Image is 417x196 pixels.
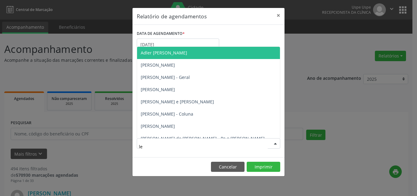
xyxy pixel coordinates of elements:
span: [PERSON_NAME] [141,123,175,129]
span: Adler [PERSON_NAME] [141,50,187,56]
span: [PERSON_NAME] [141,87,175,92]
span: [PERSON_NAME] e [PERSON_NAME] [141,99,214,105]
button: Imprimir [247,162,280,172]
button: Cancelar [211,162,245,172]
input: Selecione uma data ou intervalo [137,39,219,51]
span: [PERSON_NAME] - Geral [141,74,190,80]
label: DATA DE AGENDAMENTO [137,29,185,39]
h5: Relatório de agendamentos [137,12,207,20]
span: [PERSON_NAME] [141,62,175,68]
button: Close [272,8,285,23]
input: Selecione um profissional [139,140,268,153]
span: [PERSON_NAME] de [PERSON_NAME] - Pe e [PERSON_NAME] [141,135,265,141]
span: [PERSON_NAME] - Coluna [141,111,193,117]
